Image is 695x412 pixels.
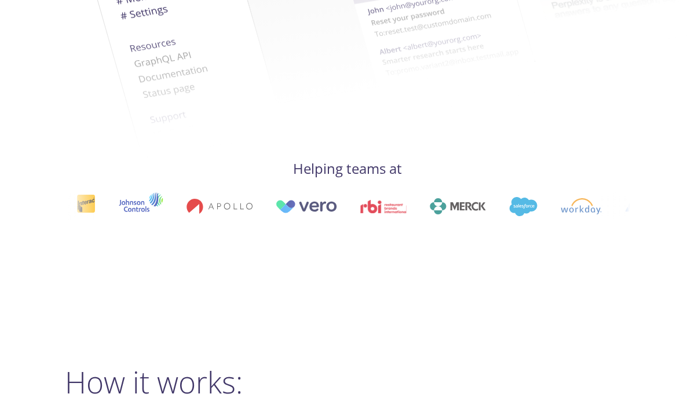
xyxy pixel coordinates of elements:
h4: Helping teams at [65,159,630,178]
h2: How it works: [65,364,630,399]
img: merck [429,198,485,214]
img: interac [76,194,95,219]
img: vero [275,200,336,213]
img: salesforce [509,197,536,216]
img: apollo [186,198,252,214]
img: rbi [360,200,407,213]
img: johnsoncontrols [118,192,163,220]
img: workday [560,198,601,214]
